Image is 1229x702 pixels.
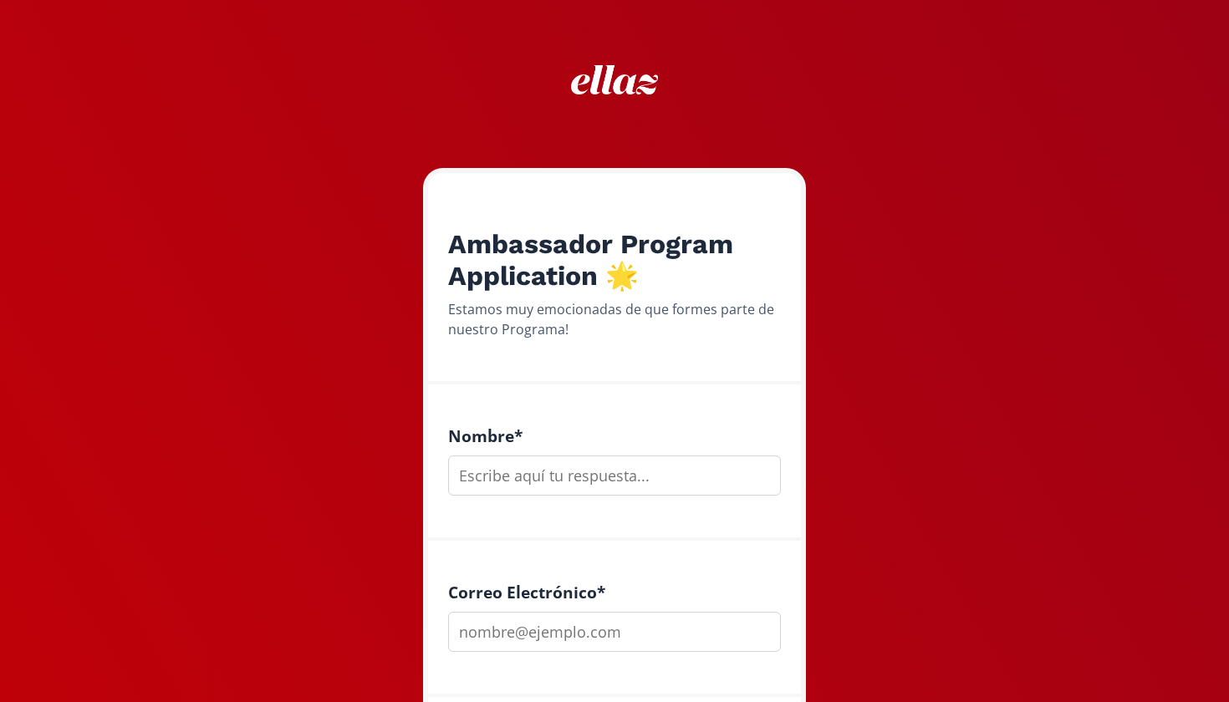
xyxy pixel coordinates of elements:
h4: Nombre * [448,426,781,445]
h4: Correo Electrónico * [448,582,781,602]
h2: Ambassador Program Application 🌟 [448,228,781,292]
img: ew9eVGDHp6dD [571,65,659,94]
input: Escribe aquí tu respuesta... [448,455,781,496]
div: Estamos muy emocionadas de que formes parte de nuestro Programa! [448,299,781,339]
input: nombre@ejemplo.com [448,612,781,652]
